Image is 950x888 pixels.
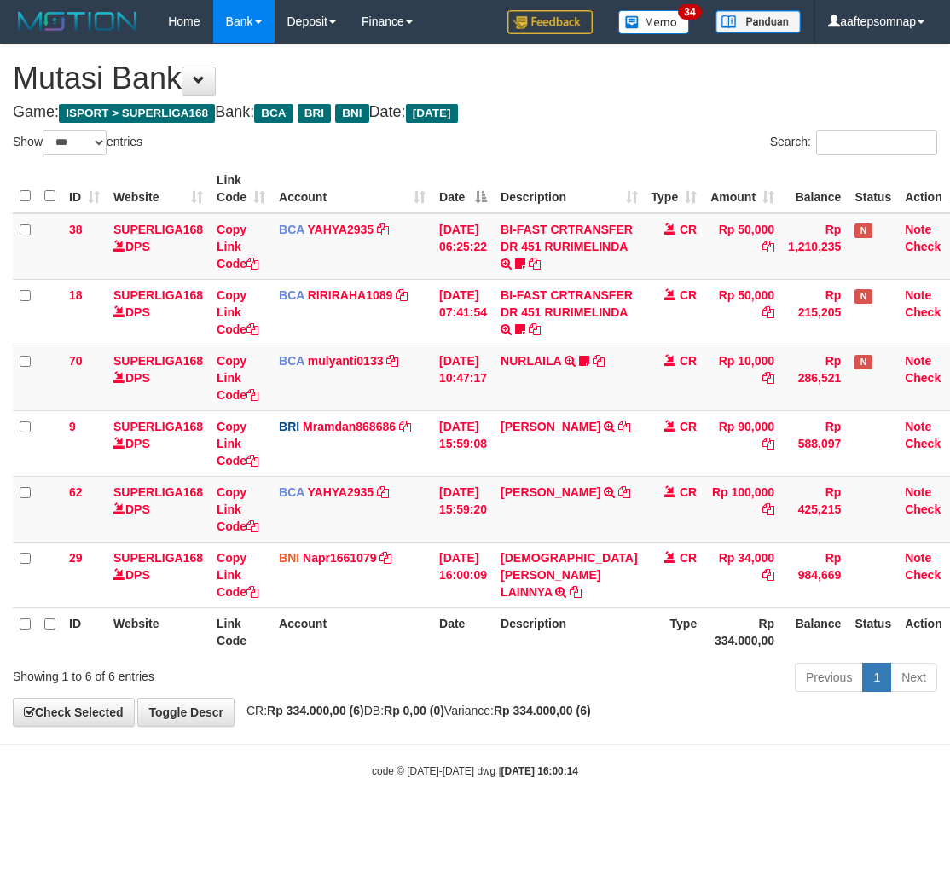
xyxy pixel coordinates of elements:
[335,104,368,123] span: BNI
[107,213,210,280] td: DPS
[645,165,704,213] th: Type: activate to sort column ascending
[279,354,304,368] span: BCA
[107,345,210,410] td: DPS
[210,165,272,213] th: Link Code: activate to sort column ascending
[501,354,561,368] a: NURLAILA
[905,223,931,236] a: Note
[107,476,210,542] td: DPS
[377,485,389,499] a: Copy YAHYA2935 to clipboard
[13,661,383,685] div: Showing 1 to 6 of 6 entries
[781,607,848,656] th: Balance
[494,165,644,213] th: Description: activate to sort column ascending
[501,551,637,599] a: [DEMOGRAPHIC_DATA][PERSON_NAME] LAINNYA
[680,551,697,565] span: CR
[762,240,774,253] a: Copy Rp 50,000 to clipboard
[69,288,83,302] span: 18
[62,165,107,213] th: ID: activate to sort column ascending
[308,354,384,368] a: mulyanti0133
[781,213,848,280] td: Rp 1,210,235
[593,354,605,368] a: Copy NURLAILA to clipboard
[618,485,630,499] a: Copy ANDREA CHURNIAWAN to clipboard
[396,288,408,302] a: Copy RIRIRAHA1089 to clipboard
[854,355,872,369] span: Has Note
[704,279,781,345] td: Rp 50,000
[618,420,630,433] a: Copy ELI RAHMAWATI to clipboard
[704,476,781,542] td: Rp 100,000
[905,568,941,582] a: Check
[680,354,697,368] span: CR
[432,476,494,542] td: [DATE] 15:59:20
[69,354,83,368] span: 70
[59,104,215,123] span: ISPORT > SUPERLIGA168
[432,279,494,345] td: [DATE] 07:41:54
[905,551,931,565] a: Note
[905,288,931,302] a: Note
[862,663,891,692] a: 1
[13,104,937,121] h4: Game: Bank: Date:
[217,485,258,533] a: Copy Link Code
[69,551,83,565] span: 29
[279,223,304,236] span: BCA
[272,165,432,213] th: Account: activate to sort column ascending
[279,485,304,499] span: BCA
[507,10,593,34] img: Feedback.jpg
[432,542,494,607] td: [DATE] 16:00:09
[905,502,941,516] a: Check
[529,322,541,336] a: Copy BI-FAST CRTRANSFER DR 451 RURIMELINDA to clipboard
[494,279,644,345] td: BI-FAST CRTRANSFER DR 451 RURIMELINDA
[308,288,393,302] a: RIRIRAHA1089
[704,542,781,607] td: Rp 34,000
[13,130,142,155] label: Show entries
[238,704,591,717] span: CR: DB: Variance:
[781,410,848,476] td: Rp 588,097
[372,765,578,777] small: code © [DATE]-[DATE] dwg |
[62,607,107,656] th: ID
[303,551,376,565] a: Napr1661079
[816,130,937,155] input: Search:
[69,485,83,499] span: 62
[645,607,704,656] th: Type
[384,704,444,717] strong: Rp 0,00 (0)
[905,437,941,450] a: Check
[501,765,578,777] strong: [DATE] 16:00:14
[113,551,203,565] a: SUPERLIGA168
[217,551,258,599] a: Copy Link Code
[137,698,235,727] a: Toggle Descr
[13,698,135,727] a: Check Selected
[377,223,389,236] a: Copy YAHYA2935 to clipboard
[680,420,697,433] span: CR
[399,420,411,433] a: Copy Mramdan868686 to clipboard
[529,257,541,270] a: Copy BI-FAST CRTRANSFER DR 451 RURIMELINDA to clipboard
[13,61,937,96] h1: Mutasi Bank
[704,213,781,280] td: Rp 50,000
[432,213,494,280] td: [DATE] 06:25:22
[762,568,774,582] a: Copy Rp 34,000 to clipboard
[303,420,396,433] a: Mramdan868686
[298,104,331,123] span: BRI
[43,130,107,155] select: Showentries
[113,288,203,302] a: SUPERLIGA168
[905,485,931,499] a: Note
[113,420,203,433] a: SUPERLIGA168
[254,104,293,123] span: BCA
[267,704,364,717] strong: Rp 334.000,00 (6)
[715,10,801,33] img: panduan.png
[69,223,83,236] span: 38
[781,542,848,607] td: Rp 984,669
[762,437,774,450] a: Copy Rp 90,000 to clipboard
[762,305,774,319] a: Copy Rp 50,000 to clipboard
[69,420,76,433] span: 9
[570,585,582,599] a: Copy MUHAMMAD ZULFIKRI LAINNYA to clipboard
[781,345,848,410] td: Rp 286,521
[781,476,848,542] td: Rp 425,215
[279,551,299,565] span: BNI
[217,420,258,467] a: Copy Link Code
[618,10,690,34] img: Button%20Memo.svg
[113,354,203,368] a: SUPERLIGA168
[494,704,591,717] strong: Rp 334.000,00 (6)
[308,485,374,499] a: YAHYA2935
[217,354,258,402] a: Copy Link Code
[107,542,210,607] td: DPS
[704,607,781,656] th: Rp 334.000,00
[905,240,941,253] a: Check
